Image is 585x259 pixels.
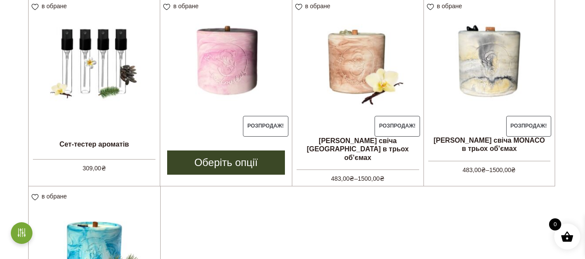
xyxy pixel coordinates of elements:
bdi: 309,00 [83,165,106,172]
img: unfavourite.svg [295,4,302,10]
span: – [428,161,550,175]
a: Виберіть опції для " Соєва свіча FRANGIPANI OF BALI в трьох об'ємах" [167,150,284,175]
span: ₴ [511,166,516,173]
img: unfavourite.svg [163,4,170,10]
span: – [297,169,419,183]
img: unfavourite.svg [427,4,434,10]
span: ₴ [481,166,486,173]
a: в обране [32,3,70,10]
span: 0 [549,218,561,230]
bdi: 483,00 [462,166,486,173]
a: в обране [295,3,333,10]
span: в обране [42,3,67,10]
a: в обране [427,3,465,10]
img: unfavourite.svg [32,4,39,10]
span: Розпродаж! [243,116,288,137]
a: в обране [163,3,201,10]
span: в обране [305,3,330,10]
h2: [PERSON_NAME] свіча [GEOGRAPHIC_DATA] в трьох об’ємах [292,133,423,165]
span: в обране [173,3,198,10]
img: unfavourite.svg [32,194,39,201]
span: в обране [42,193,67,200]
h2: Сет-тестер ароматів [29,133,160,155]
bdi: 1500,00 [489,166,516,173]
span: в обране [437,3,462,10]
span: ₴ [349,175,354,182]
span: ₴ [380,175,385,182]
bdi: 483,00 [331,175,355,182]
h2: [PERSON_NAME] свіча MONACO в трьох об’ємах [424,133,555,156]
bdi: 1500,00 [358,175,385,182]
span: Розпродаж! [375,116,420,137]
span: Розпродаж! [506,116,552,137]
span: ₴ [101,165,106,172]
a: в обране [32,193,70,200]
